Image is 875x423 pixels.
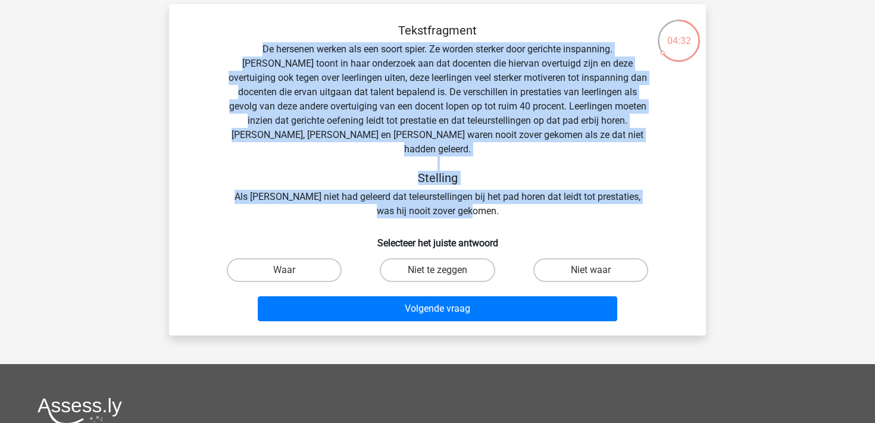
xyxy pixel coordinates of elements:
[380,258,495,282] label: Niet te zeggen
[258,296,618,321] button: Volgende vraag
[188,23,687,218] div: De hersenen werken als een soort spier. Ze worden sterker door gerichte inspanning. [PERSON_NAME]...
[227,258,342,282] label: Waar
[657,18,701,48] div: 04:32
[188,228,687,249] h6: Selecteer het juiste antwoord
[226,23,649,37] h5: Tekstfragment
[226,171,649,185] h5: Stelling
[533,258,648,282] label: Niet waar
